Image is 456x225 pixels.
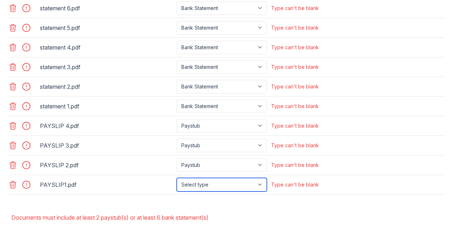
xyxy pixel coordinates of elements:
[271,63,319,71] div: Type can't be blank
[271,142,319,149] div: Type can't be blank
[40,22,174,34] div: statement 5.pdf
[271,5,319,12] div: Type can't be blank
[271,44,319,51] div: Type can't be blank
[40,81,174,92] div: statement 2.pdf
[271,162,319,169] div: Type can't be blank
[40,2,174,14] div: statement 6.pdf
[40,179,174,190] div: PAYSLIP1.pdf
[271,83,319,90] div: Type can't be blank
[271,24,319,31] div: Type can't be blank
[271,103,319,110] div: Type can't be blank
[271,122,319,129] div: Type can't be blank
[40,61,174,73] div: statement 3.pdf
[40,120,174,132] div: PAYSLIP 4.pdf
[40,101,174,112] div: statement 1.pdf
[40,159,174,171] div: PAYSLIP 2.pdf
[11,210,445,225] li: Documents must include at least 2 paystub(s) or at least 6 bank statement(s)
[40,42,174,53] div: statement 4.pdf
[271,181,319,188] div: Type can't be blank
[40,140,174,151] div: PAYSLIP 3.pdf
